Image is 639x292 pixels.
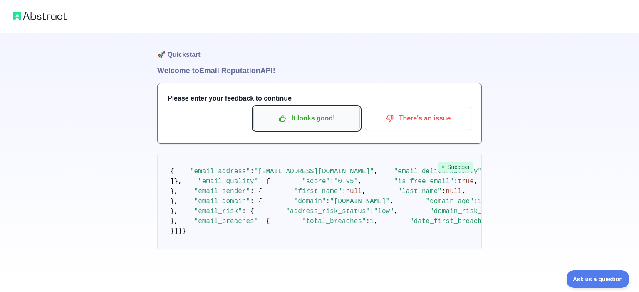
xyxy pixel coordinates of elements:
span: : [370,208,374,215]
h1: Welcome to Email Reputation API! [157,65,482,76]
span: : [454,178,458,185]
span: null [346,188,362,195]
span: , [474,178,478,185]
span: : { [250,198,262,205]
span: : { [258,218,270,225]
span: : [326,198,330,205]
span: "email_sender" [194,188,250,195]
span: : { [258,178,270,185]
span: "first_name" [294,188,342,195]
span: "score" [302,178,330,185]
h3: Please enter your feedback to continue [168,93,471,103]
span: "email_deliverability" [394,168,482,175]
p: There's an issue [371,111,465,125]
span: "email_quality" [198,178,258,185]
span: : { [250,188,262,195]
span: "total_breaches" [302,218,366,225]
span: "last_name" [398,188,442,195]
span: , [394,208,398,215]
span: Success [438,162,473,172]
p: It looks good! [260,111,354,125]
span: , [390,198,394,205]
span: : [474,198,478,205]
span: : [250,168,254,175]
span: , [374,168,378,175]
span: : [330,178,334,185]
span: : [442,188,446,195]
span: "email_domain" [194,198,250,205]
span: 10978 [478,198,498,205]
span: : [366,218,370,225]
iframe: Toggle Customer Support [567,270,631,288]
span: , [358,178,362,185]
span: "[DOMAIN_NAME]" [330,198,390,205]
img: Abstract logo [13,10,67,22]
span: 1 [370,218,374,225]
span: "date_first_breached" [410,218,494,225]
span: "address_risk_status" [286,208,370,215]
span: , [462,188,466,195]
span: true [458,178,473,185]
span: , [374,218,378,225]
span: "[EMAIL_ADDRESS][DOMAIN_NAME]" [254,168,374,175]
h1: 🚀 Quickstart [157,33,482,65]
span: "domain_risk_status" [430,208,510,215]
span: : { [242,208,254,215]
span: "domain" [294,198,326,205]
button: There's an issue [365,107,471,130]
span: { [170,168,174,175]
span: "email_breaches" [194,218,258,225]
span: null [446,188,462,195]
span: : [342,188,346,195]
span: "email_risk" [194,208,242,215]
span: "low" [374,208,394,215]
span: "0.95" [334,178,358,185]
span: , [362,188,366,195]
span: "is_free_email" [394,178,454,185]
span: "email_address" [190,168,250,175]
span: "domain_age" [426,198,474,205]
button: It looks good! [253,107,360,130]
